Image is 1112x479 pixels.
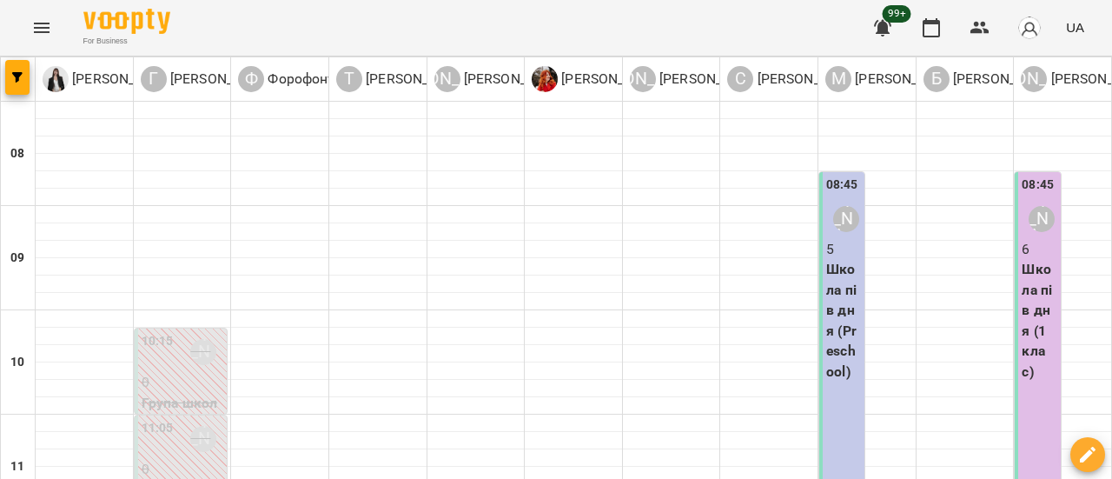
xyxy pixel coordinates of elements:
[434,66,569,92] div: Курченко Олександра
[21,7,63,49] button: Menu
[1022,259,1056,382] p: Школа пів дня (1 клас)
[83,9,170,34] img: Voopty Logo
[630,66,764,92] a: [PERSON_NAME] [PERSON_NAME]
[1066,18,1084,37] span: UA
[883,5,911,23] span: 99+
[238,66,264,92] div: Ф
[851,69,960,90] p: [PERSON_NAME]
[825,66,960,92] a: М [PERSON_NAME]
[141,66,167,92] div: Г
[753,69,862,90] p: [PERSON_NAME]
[825,66,851,92] div: М
[142,372,224,393] p: 0
[167,69,275,90] p: [PERSON_NAME]
[630,66,656,92] div: [PERSON_NAME]
[1029,206,1055,232] div: Ануфрієва Ксенія
[532,66,666,92] div: Шуйська Ольга
[950,69,1058,90] p: [PERSON_NAME]
[10,249,24,268] h6: 09
[142,332,174,351] label: 10:15
[656,69,764,90] p: [PERSON_NAME]
[190,426,216,452] div: Гандрабура Наталя
[1022,239,1056,260] p: 6
[10,144,24,163] h6: 08
[833,206,859,232] div: Мінакова Олена
[1021,66,1047,92] div: [PERSON_NAME]
[727,66,753,92] div: С
[630,66,764,92] div: Компаніченко Марія
[190,339,216,365] div: Гандрабура Наталя
[923,66,1058,92] a: Б [PERSON_NAME]
[142,419,174,438] label: 11:05
[1022,176,1054,195] label: 08:45
[141,66,275,92] a: Г [PERSON_NAME]
[336,66,362,92] div: Т
[434,66,569,92] a: [PERSON_NAME] [PERSON_NAME]
[727,66,862,92] a: С [PERSON_NAME]
[69,69,177,90] p: [PERSON_NAME]
[826,259,861,382] p: Школа пів дня (Preschool)
[1059,11,1091,43] button: UA
[558,69,666,90] p: [PERSON_NAME]
[1017,16,1042,40] img: avatar_s.png
[43,66,177,92] div: Коваленко Аміна
[10,457,24,476] h6: 11
[825,66,960,92] div: Мінакова Олена
[923,66,1058,92] div: Білошицька Діана
[264,69,467,90] p: Форофонтова [PERSON_NAME]
[532,66,558,92] img: Ш
[238,66,467,92] div: Форофонтова Олена
[336,66,471,92] a: Т [PERSON_NAME]
[460,69,569,90] p: [PERSON_NAME]
[826,239,861,260] p: 5
[43,66,177,92] a: К [PERSON_NAME]
[826,176,858,195] label: 08:45
[10,353,24,372] h6: 10
[362,69,471,90] p: [PERSON_NAME]
[532,66,666,92] a: Ш [PERSON_NAME]
[83,36,170,47] span: For Business
[923,66,950,92] div: Б
[43,66,69,92] img: К
[434,66,460,92] div: [PERSON_NAME]
[238,66,467,92] a: Ф Форофонтова [PERSON_NAME]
